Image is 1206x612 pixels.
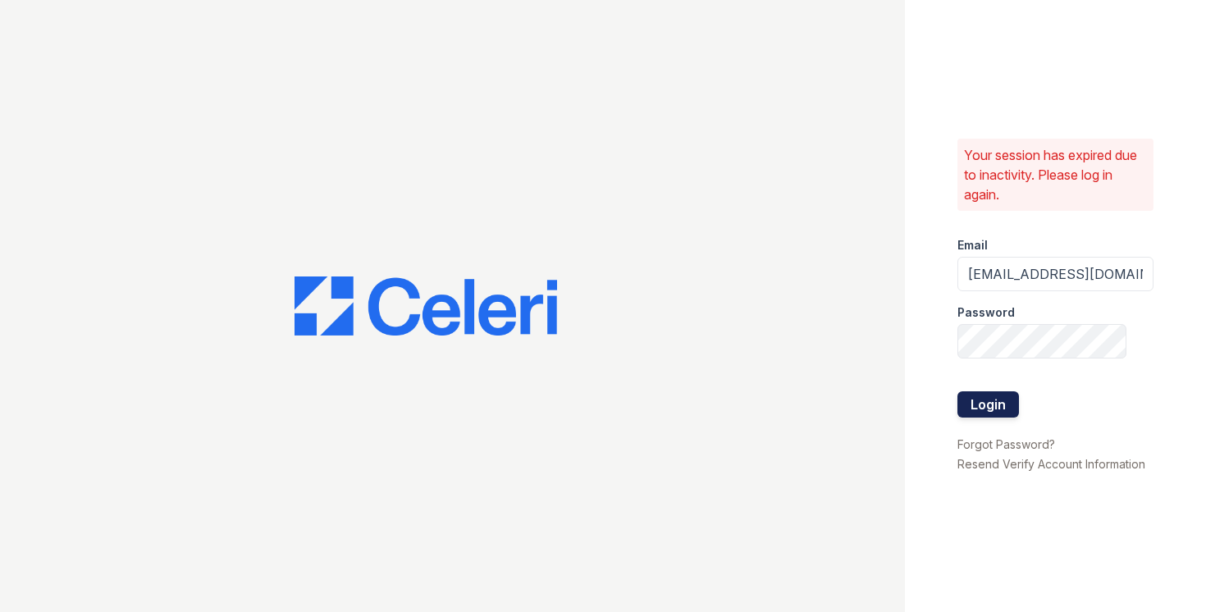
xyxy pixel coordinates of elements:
a: Forgot Password? [957,437,1055,451]
img: CE_Logo_Blue-a8612792a0a2168367f1c8372b55b34899dd931a85d93a1a3d3e32e68fde9ad4.png [295,276,557,336]
label: Email [957,237,988,253]
p: Your session has expired due to inactivity. Please log in again. [964,145,1148,204]
a: Resend Verify Account Information [957,457,1145,471]
button: Login [957,391,1019,418]
label: Password [957,304,1015,321]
